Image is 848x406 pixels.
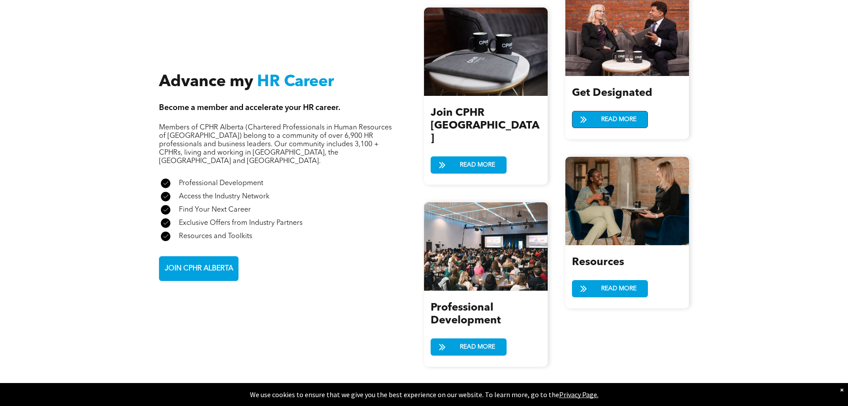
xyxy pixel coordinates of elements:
[431,338,507,356] a: READ MORE
[431,303,501,326] span: Professional Development
[598,111,640,128] span: READ MORE
[572,111,648,128] a: READ MORE
[572,88,652,99] span: Get Designated
[159,74,253,90] span: Advance my
[431,108,539,144] span: Join CPHR [GEOGRAPHIC_DATA]
[159,124,392,165] span: Members of CPHR Alberta (Chartered Professionals in Human Resources of [GEOGRAPHIC_DATA]) belong ...
[840,385,844,394] div: Dismiss notification
[598,281,640,297] span: READ MORE
[179,180,263,187] span: Professional Development
[162,260,236,277] span: JOIN CPHR ALBERTA
[179,220,303,227] span: Exclusive Offers from Industry Partners
[159,104,341,112] span: Become a member and accelerate your HR career.
[572,257,624,268] span: Resources
[179,193,269,200] span: Access the Industry Network
[572,280,648,297] a: READ MORE
[179,233,252,240] span: Resources and Toolkits
[457,339,498,355] span: READ MORE
[559,390,598,399] a: Privacy Page.
[179,206,251,213] span: Find Your Next Career
[457,157,498,173] span: READ MORE
[431,156,507,174] a: READ MORE
[257,74,334,90] span: HR Career
[159,256,238,281] a: JOIN CPHR ALBERTA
